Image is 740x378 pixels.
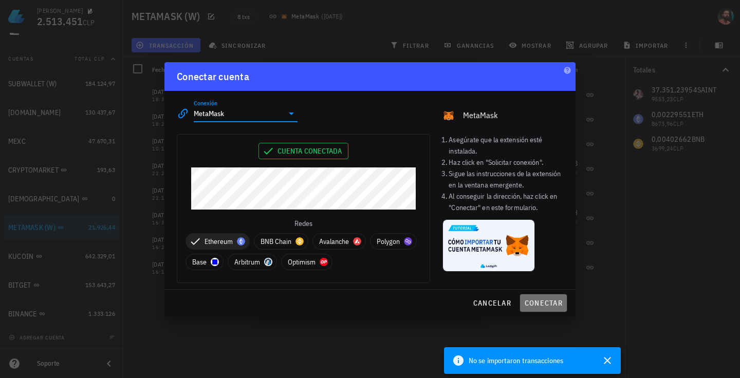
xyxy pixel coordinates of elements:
li: Asegúrate que la extensión esté instalada. [449,134,563,157]
span: Ethereum [192,234,243,249]
button: cancelar [469,294,515,312]
span: Base [192,254,217,270]
li: Haz click en "Solicitar conexión". [449,157,563,168]
button: conectar [520,294,567,312]
span: No se importaron transacciones [469,355,563,366]
span: Optimism [288,254,326,270]
div: MetaMask [463,110,563,120]
div: Conectar cuenta [177,68,249,85]
span: Avalanche [319,234,359,249]
span: cancelar [473,298,511,308]
li: Sigue las instrucciones de la extensión en la ventana emergente. [449,168,563,191]
input: Seleccionar una conexión [194,105,283,122]
label: Conexión [194,99,217,107]
span: Cuenta conectada [265,143,342,159]
span: Arbitrum [234,254,270,270]
div: Redes [186,218,421,229]
span: Polygon [377,234,410,249]
span: BNB Chain [261,234,302,249]
span: conectar [524,298,563,308]
li: Al conseguir la dirección, haz click en "Conectar" en este formulario. [449,191,563,213]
